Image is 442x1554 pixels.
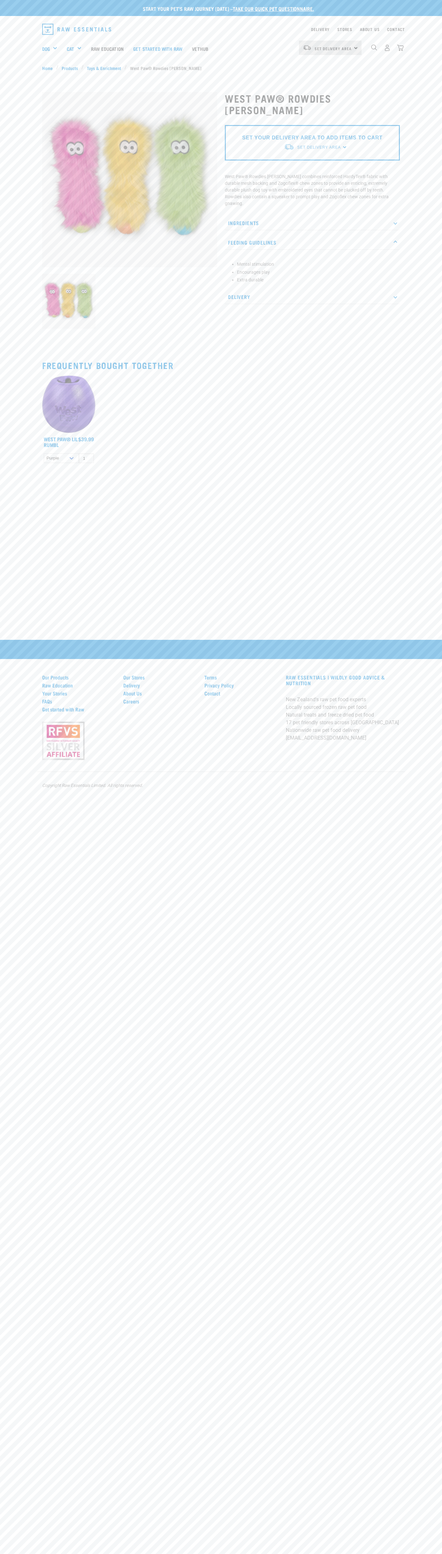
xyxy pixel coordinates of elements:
[286,674,400,686] h3: RAW ESSENTIALS | Wildly Good Advice & Nutrition
[225,216,400,230] p: Ingredients
[297,145,341,150] span: Set Delivery Area
[42,360,400,370] h2: Frequently bought together
[123,674,197,680] a: Our Stores
[42,674,116,680] a: Our Products
[204,690,278,696] a: Contact
[42,682,116,688] a: Raw Education
[42,783,143,788] em: Copyright Raw Essentials Limited. All rights reserved.
[384,44,391,51] img: user.png
[84,65,125,71] a: Toys & Enrichment
[286,696,400,742] p: New Zealand's raw pet food experts Locally sourced frozen raw pet food Natural treats and freeze ...
[187,36,213,61] a: Vethub
[39,721,87,761] img: rfvs.png
[42,92,217,267] img: Custer 3
[360,28,379,30] a: About Us
[79,453,94,463] input: 1
[371,44,377,51] img: home-icon-1@2x.png
[42,65,400,71] nav: breadcrumbs
[284,144,294,150] img: van-moving.png
[225,290,400,304] p: Delivery
[44,437,78,446] a: West Paw® Lil Rumbl
[123,690,197,696] a: About Us
[42,375,95,433] img: 91vjngt Ls L AC SL1500
[237,277,397,283] li: Extra durable
[86,36,128,61] a: Raw Education
[42,274,95,329] img: Custer 3
[237,269,397,276] li: Encourages play
[123,682,197,688] a: Delivery
[237,261,397,268] li: Mental stimulation
[233,7,314,10] a: take our quick pet questionnaire.
[387,28,405,30] a: Contact
[42,45,50,52] a: Dog
[67,45,74,52] a: Cat
[303,45,311,51] img: van-moving.png
[225,92,400,115] h1: West Paw® Rowdies [PERSON_NAME]
[397,44,404,51] img: home-icon@2x.png
[123,698,197,704] a: Careers
[204,682,278,688] a: Privacy Policy
[58,65,81,71] a: Products
[42,698,116,704] a: FAQs
[42,24,111,35] img: Raw Essentials Logo
[315,47,352,50] span: Set Delivery Area
[337,28,352,30] a: Stores
[128,36,187,61] a: Get started with Raw
[225,173,400,207] p: West Paw® Rowdies [PERSON_NAME] combines reinforced HardyTex® fabric with durable mesh backing an...
[78,436,94,442] div: $39.99
[37,21,405,37] nav: dropdown navigation
[311,28,330,30] a: Delivery
[204,674,278,680] a: Terms
[42,690,116,696] a: Your Stories
[42,706,116,712] a: Get started with Raw
[42,65,56,71] a: Home
[242,134,382,142] p: SET YOUR DELIVERY AREA TO ADD ITEMS TO CART
[225,235,400,250] p: Feeding Guidelines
